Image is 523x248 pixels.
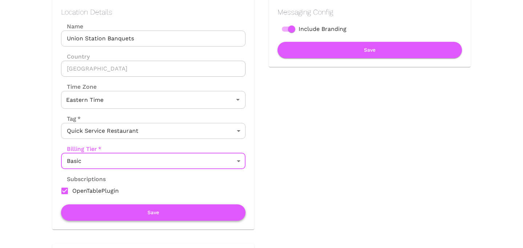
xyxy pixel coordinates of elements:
[299,25,346,33] span: Include Branding
[277,8,462,16] h2: Messaging Config
[61,175,106,183] label: Subscriptions
[233,95,243,105] button: Open
[61,8,246,16] h2: Location Details
[61,145,101,153] label: Billing Tier
[61,52,246,61] label: Country
[61,83,246,91] label: Time Zone
[72,187,119,195] span: OpenTablePlugin
[61,22,246,31] label: Name
[277,42,462,58] button: Save
[61,204,246,221] button: Save
[61,153,246,169] div: Basic
[61,115,81,123] label: Tag
[61,123,246,139] div: Quick Service Restaurant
